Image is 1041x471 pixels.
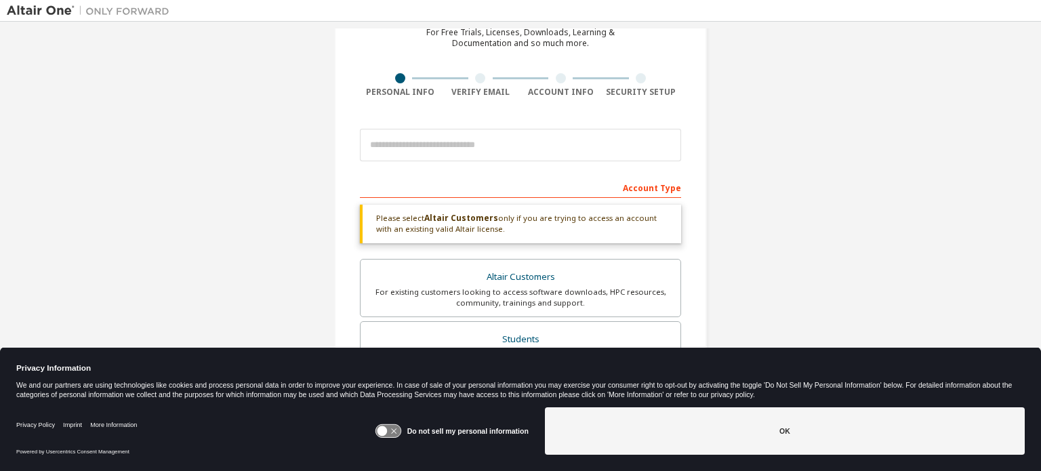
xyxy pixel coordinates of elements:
div: Verify Email [441,87,521,98]
div: Altair Customers [369,268,672,287]
div: Security Setup [601,87,682,98]
div: Account Info [520,87,601,98]
img: Altair One [7,4,176,18]
div: Students [369,330,672,349]
div: For existing customers looking to access software downloads, HPC resources, community, trainings ... [369,287,672,308]
div: For Free Trials, Licenses, Downloads, Learning & Documentation and so much more. [426,27,615,49]
div: Personal Info [360,87,441,98]
div: Please select only if you are trying to access an account with an existing valid Altair license. [360,205,681,243]
div: Account Type [360,176,681,198]
b: Altair Customers [424,212,498,224]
